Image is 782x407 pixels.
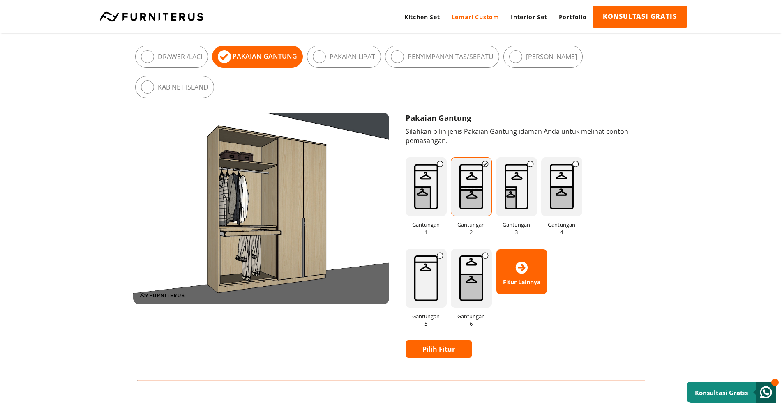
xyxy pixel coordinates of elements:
[408,52,494,61] label: Penyimpanan Tas/Sepatu
[496,157,537,216] img: 03.png
[233,52,297,61] label: Pakaian Gantung
[695,389,748,397] small: Konsultasi Gratis
[553,6,593,28] a: Portfolio
[496,258,547,286] span: Fitur Lainnya
[451,249,492,308] img: 06.png
[399,6,446,28] a: Kitchen Set
[406,340,473,358] a: Pilih Fitur
[451,216,492,241] span: Gantungan 2
[451,308,492,332] span: Gantungan 6
[406,249,447,308] img: 05.png
[446,6,505,28] a: Lemari Custom
[406,308,447,332] span: Gantungan 5
[541,157,582,216] img: 04.png
[406,113,629,123] h3: Pakaian Gantung
[451,157,492,216] img: 02.png
[593,6,687,28] a: KONSULTASI GRATIS
[406,216,447,241] span: Gantungan 1
[406,157,447,216] img: 01.png
[330,52,375,61] label: Pakaian Lipat
[158,52,202,61] label: Drawer / Laci
[505,6,553,28] a: Interior Set
[541,216,582,241] span: Gantungan 4
[526,52,577,61] label: [PERSON_NAME]
[158,83,208,92] label: Kabinet Island
[406,127,629,145] p: Silahkan pilih jenis Pakaian Gantung idaman Anda untuk melihat contoh pemasangan.
[496,216,537,241] span: Gantungan 3
[687,382,776,403] a: Konsultasi Gratis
